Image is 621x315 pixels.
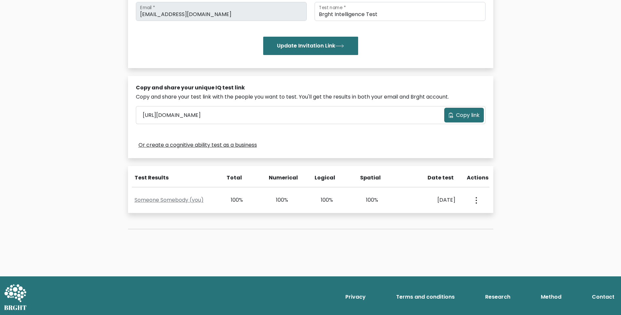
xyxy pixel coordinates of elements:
[269,196,288,204] div: 100%
[138,141,257,149] a: Or create a cognitive ability test as a business
[225,196,243,204] div: 100%
[359,196,378,204] div: 100%
[315,196,333,204] div: 100%
[263,37,358,55] button: Update Invitation Link
[393,290,457,304] a: Terms and conditions
[135,174,215,182] div: Test Results
[315,2,485,21] input: Test name
[589,290,617,304] a: Contact
[467,174,489,182] div: Actions
[315,174,334,182] div: Logical
[136,2,307,21] input: Email
[135,196,204,204] a: Someone Somebody (you)
[223,174,242,182] div: Total
[269,174,288,182] div: Numerical
[136,93,485,101] div: Copy and share your test link with the people you want to test. You'll get the results in both yo...
[343,290,368,304] a: Privacy
[136,84,485,92] div: Copy and share your unique IQ test link
[405,196,455,204] div: [DATE]
[483,290,513,304] a: Research
[538,290,564,304] a: Method
[406,174,459,182] div: Date test
[360,174,379,182] div: Spatial
[456,111,480,119] span: Copy link
[444,108,484,122] button: Copy link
